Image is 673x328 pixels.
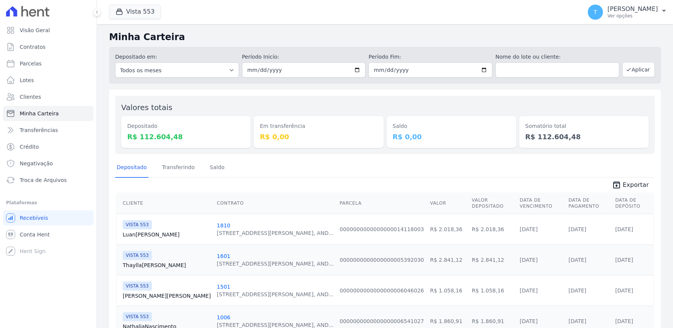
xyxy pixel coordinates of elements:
[612,193,653,214] th: Data de Depósito
[161,158,197,178] a: Transferindo
[3,210,94,225] a: Recebíveis
[20,76,34,84] span: Lotes
[123,231,211,238] a: Luan[PERSON_NAME]
[242,53,366,61] label: Período Inicío:
[565,193,612,214] th: Data de Pagamento
[115,158,148,178] a: Depositado
[337,193,427,214] th: Parcela
[109,30,661,44] h2: Minha Carteira
[427,193,468,214] th: Valor
[520,288,537,294] a: [DATE]
[520,257,537,263] a: [DATE]
[495,53,619,61] label: Nome do lote ou cliente:
[3,139,94,154] a: Crédito
[127,132,245,142] dd: R$ 112.604,48
[121,103,172,112] label: Valores totais
[20,160,53,167] span: Negativação
[20,126,58,134] span: Transferências
[525,122,643,130] dt: Somatório total
[469,275,517,306] td: R$ 1.058,16
[615,257,633,263] a: [DATE]
[6,198,91,207] div: Plataformas
[123,312,152,321] span: VISTA 553
[217,291,334,298] div: [STREET_ADDRESS][PERSON_NAME], AND...
[622,62,655,77] button: Aplicar
[217,260,334,267] div: [STREET_ADDRESS][PERSON_NAME], AND...
[393,122,510,130] dt: Saldo
[127,122,245,130] dt: Depositado
[340,226,424,232] a: 0000000000000000014118003
[20,110,59,117] span: Minha Carteira
[3,56,94,71] a: Parcelas
[520,318,537,324] a: [DATE]
[568,288,586,294] a: [DATE]
[115,54,157,60] label: Depositado em:
[3,89,94,104] a: Clientes
[525,132,643,142] dd: R$ 112.604,48
[260,122,377,130] dt: Em transferência
[568,318,586,324] a: [DATE]
[568,257,586,263] a: [DATE]
[117,193,214,214] th: Cliente
[260,132,377,142] dd: R$ 0,00
[208,158,226,178] a: Saldo
[427,275,468,306] td: R$ 1.058,16
[123,281,152,291] span: VISTA 553
[20,93,41,101] span: Clientes
[3,173,94,188] a: Troca de Arquivos
[3,73,94,88] a: Lotes
[606,180,655,191] a: unarchive Exportar
[615,288,633,294] a: [DATE]
[20,43,45,51] span: Contratos
[594,9,597,15] span: T
[3,227,94,242] a: Conta Hent
[20,143,39,151] span: Crédito
[369,53,492,61] label: Período Fim:
[340,288,424,294] a: 0000000000000000006046026
[469,193,517,214] th: Valor Depositado
[3,106,94,121] a: Minha Carteira
[612,180,621,190] i: unarchive
[3,123,94,138] a: Transferências
[217,229,334,237] div: [STREET_ADDRESS][PERSON_NAME], AND...
[217,253,231,259] a: 1601
[109,5,161,19] button: Vista 553
[20,60,42,67] span: Parcelas
[393,132,510,142] dd: R$ 0,00
[615,226,633,232] a: [DATE]
[123,251,152,260] span: VISTA 553
[427,214,468,244] td: R$ 2.018,36
[623,180,649,190] span: Exportar
[20,214,48,222] span: Recebíveis
[20,231,50,238] span: Conta Hent
[123,220,152,229] span: VISTA 553
[217,314,231,320] a: 1006
[427,244,468,275] td: R$ 2.841,12
[3,23,94,38] a: Visão Geral
[3,39,94,54] a: Contratos
[340,318,424,324] a: 0000000000000000006541027
[3,156,94,171] a: Negativação
[123,292,211,300] a: [PERSON_NAME][PERSON_NAME]
[217,284,231,290] a: 1501
[520,226,537,232] a: [DATE]
[123,261,211,269] a: Thaylla[PERSON_NAME]
[214,193,337,214] th: Contrato
[568,226,586,232] a: [DATE]
[607,5,658,13] p: [PERSON_NAME]
[217,222,231,229] a: 1810
[469,244,517,275] td: R$ 2.841,12
[340,257,424,263] a: 0000000000000000005392030
[615,318,633,324] a: [DATE]
[582,2,673,23] button: T [PERSON_NAME] Ver opções
[517,193,565,214] th: Data de Vencimento
[469,214,517,244] td: R$ 2.018,36
[20,26,50,34] span: Visão Geral
[607,13,658,19] p: Ver opções
[20,176,67,184] span: Troca de Arquivos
